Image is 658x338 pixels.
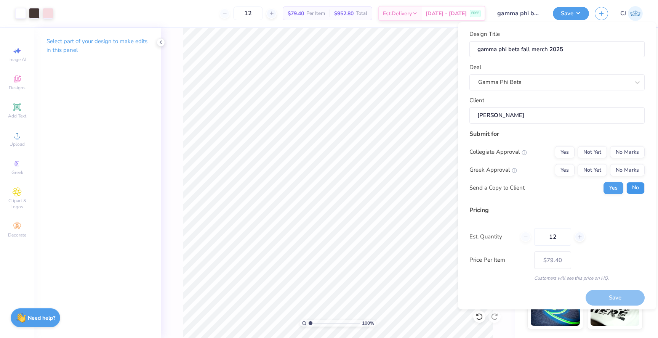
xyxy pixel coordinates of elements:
[9,85,26,91] span: Designs
[11,169,23,175] span: Greek
[628,6,643,21] img: Claire Jeter
[469,148,527,156] div: Collegiate Approval
[491,6,547,21] input: Untitled Design
[233,6,263,20] input: – –
[610,146,645,158] button: No Marks
[604,182,623,194] button: Yes
[8,113,26,119] span: Add Text
[8,232,26,238] span: Decorate
[471,11,479,16] span: FREE
[469,129,645,138] div: Submit for
[555,146,575,158] button: Yes
[469,107,645,124] input: e.g. Ethan Linker
[469,275,645,282] div: Customers will see this price on HQ.
[46,37,149,55] p: Select part of your design to make edits in this panel
[534,228,571,246] input: – –
[469,206,645,215] div: Pricing
[306,10,325,18] span: Per Item
[620,9,626,18] span: CJ
[426,10,467,18] span: [DATE] - [DATE]
[334,10,354,18] span: $952.80
[578,164,607,176] button: Not Yet
[469,166,517,174] div: Greek Approval
[469,63,481,72] label: Deal
[626,182,645,194] button: No
[469,183,525,192] div: Send a Copy to Client
[288,10,304,18] span: $79.40
[356,10,367,18] span: Total
[553,7,589,20] button: Save
[8,56,26,63] span: Image AI
[383,10,412,18] span: Est. Delivery
[578,146,607,158] button: Not Yet
[610,164,645,176] button: No Marks
[469,256,528,264] label: Price Per Item
[620,6,643,21] a: CJ
[362,320,374,327] span: 100 %
[10,141,25,147] span: Upload
[469,96,484,105] label: Client
[28,314,55,322] strong: Need help?
[469,30,500,39] label: Design Title
[469,232,515,241] label: Est. Quantity
[4,198,30,210] span: Clipart & logos
[555,164,575,176] button: Yes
